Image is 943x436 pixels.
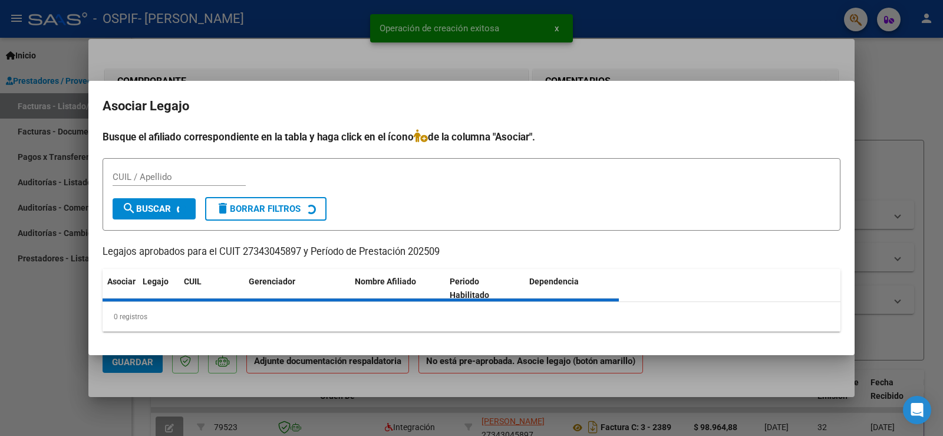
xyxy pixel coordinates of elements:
datatable-header-cell: Gerenciador [244,269,350,308]
button: Borrar Filtros [205,197,327,221]
mat-icon: delete [216,201,230,215]
mat-icon: search [122,201,136,215]
div: 0 registros [103,302,840,332]
span: Periodo Habilitado [450,277,489,300]
span: Dependencia [529,277,579,286]
span: Asociar [107,277,136,286]
span: Buscar [122,204,171,214]
datatable-header-cell: Asociar [103,269,138,308]
button: Buscar [113,198,196,219]
span: Legajo [143,277,169,286]
span: Gerenciador [249,277,295,286]
div: Open Intercom Messenger [903,396,931,424]
h4: Busque el afiliado correspondiente en la tabla y haga click en el ícono de la columna "Asociar". [103,129,840,145]
datatable-header-cell: Nombre Afiliado [350,269,445,308]
datatable-header-cell: CUIL [179,269,244,308]
h2: Asociar Legajo [103,95,840,117]
span: CUIL [184,277,202,286]
datatable-header-cell: Dependencia [525,269,619,308]
p: Legajos aprobados para el CUIT 27343045897 y Período de Prestación 202509 [103,245,840,260]
span: Nombre Afiliado [355,277,416,286]
span: Borrar Filtros [216,204,301,214]
datatable-header-cell: Legajo [138,269,179,308]
datatable-header-cell: Periodo Habilitado [445,269,525,308]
